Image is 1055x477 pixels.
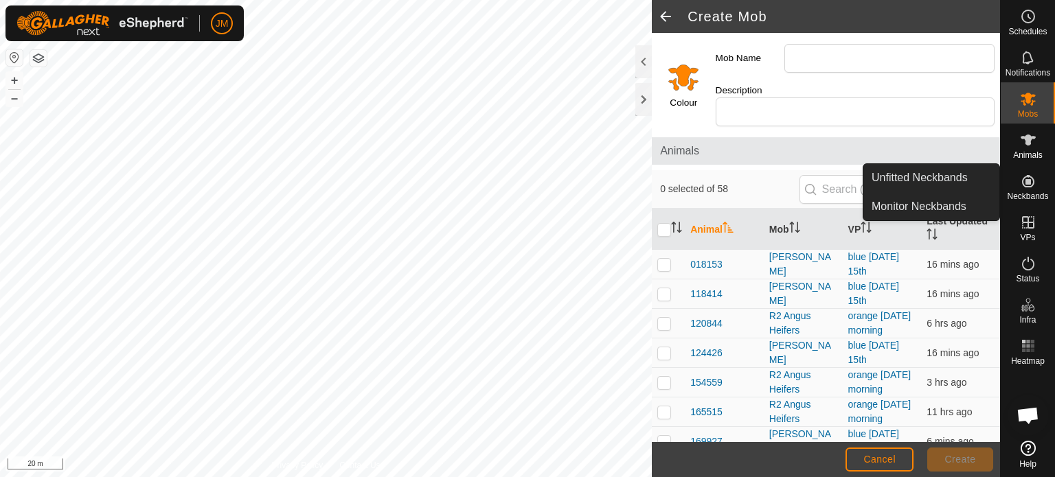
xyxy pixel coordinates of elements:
[843,209,922,250] th: VP
[769,397,837,426] div: R2 Angus Heifers
[1011,357,1045,365] span: Heatmap
[690,346,723,360] span: 124426
[927,347,979,358] span: 16 Sept 2025, 5:46 am
[848,369,911,395] a: orange [DATE] morning
[1019,316,1036,324] span: Infra
[685,209,764,250] th: Animal
[688,8,1000,25] h2: Create Mob
[16,11,188,36] img: Gallagher Logo
[863,454,896,465] span: Cancel
[846,447,914,472] button: Cancel
[769,368,837,397] div: R2 Angus Heifers
[789,224,800,235] p-sorticon: Activate to sort
[921,209,1000,250] th: Last Updated
[927,406,972,417] span: 15 Sept 2025, 6:57 pm
[927,318,966,329] span: 15 Sept 2025, 11:47 pm
[1013,151,1043,159] span: Animals
[30,50,47,67] button: Map Layers
[848,340,899,365] a: blue [DATE] 15th
[769,338,837,367] div: [PERSON_NAME]
[1018,110,1038,118] span: Mobs
[723,224,734,235] p-sorticon: Activate to sort
[1006,69,1050,77] span: Notifications
[848,310,911,336] a: orange [DATE] morning
[339,459,380,472] a: Contact Us
[660,143,992,159] span: Animals
[1020,233,1035,242] span: VPs
[799,175,966,204] input: Search (S)
[769,427,837,456] div: [PERSON_NAME]
[863,164,999,191] a: Unfitted Neckbands
[671,224,682,235] p-sorticon: Activate to sort
[927,447,993,472] button: Create
[848,251,899,277] a: blue [DATE] 15th
[690,287,723,301] span: 118414
[1007,192,1048,200] span: Neckbands
[690,434,723,449] span: 169927
[863,193,999,220] a: Monitor Neckbands
[769,279,837,308] div: [PERSON_NAME]
[872,198,966,215] span: Monitor Neckbands
[927,288,979,299] span: 16 Sept 2025, 5:46 am
[670,96,697,110] label: Colour
[927,259,979,270] span: 16 Sept 2025, 5:46 am
[927,377,966,388] span: 16 Sept 2025, 2:26 am
[6,90,23,106] button: –
[764,209,843,250] th: Mob
[1008,27,1047,36] span: Schedules
[6,72,23,89] button: +
[1008,395,1049,436] div: Open chat
[6,49,23,66] button: Reset Map
[272,459,324,472] a: Privacy Policy
[848,281,899,306] a: blue [DATE] 15th
[848,428,899,454] a: blue [DATE] 15th
[690,375,723,390] span: 154559
[216,16,229,31] span: JM
[1001,435,1055,474] a: Help
[716,84,784,97] label: Description
[769,250,837,279] div: [PERSON_NAME]
[927,231,938,242] p-sorticon: Activate to sort
[690,316,723,331] span: 120844
[769,309,837,338] div: R2 Angus Heifers
[927,436,973,447] span: 16 Sept 2025, 5:56 am
[1019,460,1036,468] span: Help
[690,405,723,419] span: 165515
[945,454,976,465] span: Create
[716,44,784,73] label: Mob Name
[861,224,872,235] p-sorticon: Activate to sort
[1016,275,1039,283] span: Status
[872,170,968,186] span: Unfitted Neckbands
[660,182,799,196] span: 0 selected of 58
[690,257,723,272] span: 018153
[848,399,911,424] a: orange [DATE] morning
